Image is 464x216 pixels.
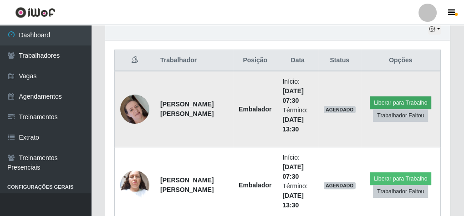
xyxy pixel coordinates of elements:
[160,176,214,193] strong: [PERSON_NAME] [PERSON_NAME]
[277,50,318,71] th: Data
[120,83,149,135] img: 1694555706443.jpeg
[282,87,303,104] time: [DATE] 07:30
[282,163,303,180] time: [DATE] 07:30
[282,116,303,133] time: [DATE] 13:30
[370,96,431,109] button: Liberar para Trabalho
[239,105,271,113] strong: Embalador
[370,172,431,185] button: Liberar para Trabalho
[318,50,361,71] th: Status
[120,166,149,204] img: 1750954658696.jpeg
[282,105,313,134] li: Término:
[233,50,277,71] th: Posição
[282,181,313,210] li: Término:
[239,181,271,189] strong: Embalador
[282,77,313,105] li: Início:
[15,7,56,18] img: CoreUI Logo
[373,109,428,122] button: Trabalhador Faltou
[282,192,303,209] time: [DATE] 13:30
[324,182,356,189] span: AGENDADO
[282,153,313,181] li: Início:
[155,50,233,71] th: Trabalhador
[373,185,428,198] button: Trabalhador Faltou
[361,50,441,71] th: Opções
[324,106,356,113] span: AGENDADO
[160,100,214,117] strong: [PERSON_NAME] [PERSON_NAME]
